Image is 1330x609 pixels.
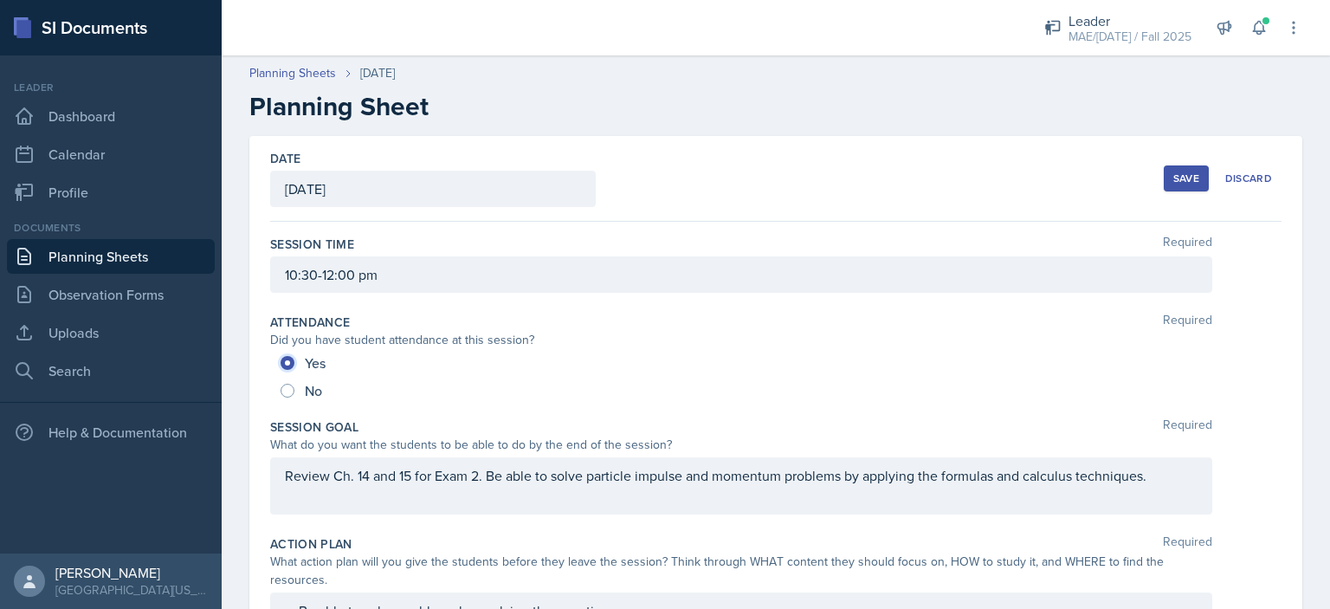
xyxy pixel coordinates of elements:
span: Required [1163,236,1212,253]
div: Save [1173,172,1199,185]
div: Discard [1225,172,1272,185]
span: Yes [305,354,326,372]
p: Review Ch. 14 and 15 for Exam 2. Be able to solve particle impulse and momentum problems by apply... [285,465,1198,486]
a: Uploads [7,315,215,350]
label: Session Goal [270,418,358,436]
span: No [305,382,322,399]
div: Did you have student attendance at this session? [270,331,1212,349]
a: Planning Sheets [249,64,336,82]
div: [DATE] [360,64,395,82]
div: What do you want the students to be able to do by the end of the session? [270,436,1212,454]
div: Help & Documentation [7,415,215,450]
div: [PERSON_NAME] [55,564,208,581]
label: Attendance [270,314,351,331]
button: Discard [1216,165,1282,191]
label: Date [270,150,300,167]
a: Search [7,353,215,388]
span: Required [1163,314,1212,331]
a: Planning Sheets [7,239,215,274]
span: Required [1163,535,1212,553]
div: MAE/[DATE] / Fall 2025 [1069,28,1191,46]
span: Required [1163,418,1212,436]
p: 10:30-12:00 pm [285,264,1198,285]
a: Profile [7,175,215,210]
div: Leader [7,80,215,95]
h2: Planning Sheet [249,91,1302,122]
button: Save [1164,165,1209,191]
a: Observation Forms [7,277,215,312]
div: Leader [1069,10,1191,31]
div: Documents [7,220,215,236]
div: [GEOGRAPHIC_DATA][US_STATE] in [GEOGRAPHIC_DATA] [55,581,208,599]
label: Action Plan [270,535,352,553]
label: Session Time [270,236,354,253]
div: What action plan will you give the students before they leave the session? Think through WHAT con... [270,553,1212,589]
a: Calendar [7,137,215,172]
a: Dashboard [7,99,215,133]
